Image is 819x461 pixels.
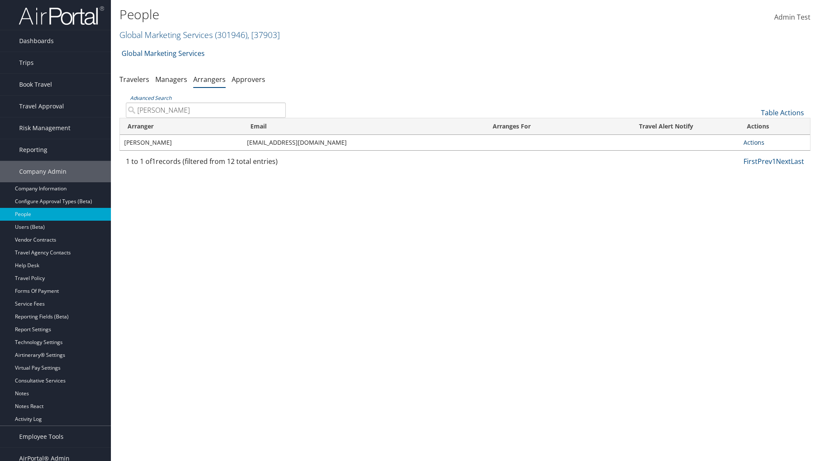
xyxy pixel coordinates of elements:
[19,96,64,117] span: Travel Approval
[485,118,593,135] th: Arranges For: activate to sort column ascending
[739,118,810,135] th: Actions
[19,161,67,182] span: Company Admin
[152,157,156,166] span: 1
[119,6,580,23] h1: People
[120,118,243,135] th: Arranger: activate to sort column descending
[232,75,265,84] a: Approvers
[761,108,804,117] a: Table Actions
[247,29,280,41] span: , [ 37903 ]
[120,135,243,150] td: [PERSON_NAME]
[791,157,804,166] a: Last
[19,117,70,139] span: Risk Management
[126,156,286,171] div: 1 to 1 of records (filtered from 12 total entries)
[743,157,758,166] a: First
[119,75,149,84] a: Travelers
[119,29,280,41] a: Global Marketing Services
[19,30,54,52] span: Dashboards
[593,118,739,135] th: Travel Alert Notify: activate to sort column ascending
[772,157,776,166] a: 1
[155,75,187,84] a: Managers
[19,426,64,447] span: Employee Tools
[215,29,247,41] span: ( 301946 )
[774,4,810,31] a: Admin Test
[774,12,810,22] span: Admin Test
[193,75,226,84] a: Arrangers
[19,52,34,73] span: Trips
[758,157,772,166] a: Prev
[19,139,47,160] span: Reporting
[243,135,485,150] td: [EMAIL_ADDRESS][DOMAIN_NAME]
[743,138,764,146] a: Actions
[19,6,104,26] img: airportal-logo.png
[243,118,485,135] th: Email: activate to sort column ascending
[19,74,52,95] span: Book Travel
[126,102,286,118] input: Advanced Search
[776,157,791,166] a: Next
[130,94,171,102] a: Advanced Search
[122,45,205,62] a: Global Marketing Services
